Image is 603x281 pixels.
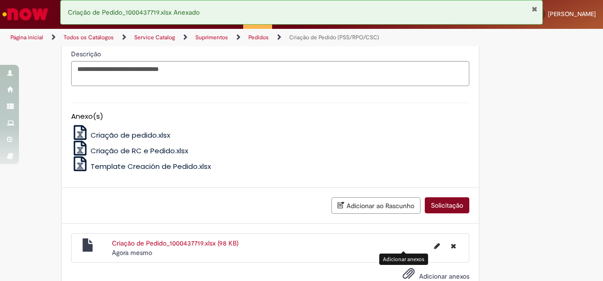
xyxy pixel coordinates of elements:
div: Adicionar anexos [379,254,428,264]
button: Adicionar ao Rascunho [331,197,420,214]
a: Pedidos [248,34,269,41]
span: [PERSON_NAME] [548,10,596,18]
button: Editar nome de arquivo Criação de Pedido_1000437719.xlsx [429,238,446,254]
span: Agora mesmo [112,248,152,257]
a: Criação de Pedido (PSS/RPO/CSC) [289,34,379,41]
span: Criação de pedido.xlsx [91,130,170,140]
a: Template Creación de Pedido.xlsx [71,161,211,171]
button: Excluir Criação de Pedido_1000437719.xlsx [445,238,462,254]
a: Service Catalog [134,34,175,41]
h5: Anexo(s) [71,113,469,121]
a: Todos os Catálogos [64,34,114,41]
a: Página inicial [10,34,43,41]
time: 30/09/2025 18:52:26 [112,248,152,257]
button: Fechar Notificação [531,5,538,13]
a: Suprimentos [195,34,228,41]
span: Criação de Pedido_1000437719.xlsx Anexado [68,8,200,17]
span: Descrição [71,50,103,58]
ul: Trilhas de página [7,29,395,46]
a: Criação de pedido.xlsx [71,130,171,140]
button: Solicitação [425,197,469,213]
a: Criação de Pedido_1000437719.xlsx (98 KB) [112,239,238,247]
span: Template Creación de Pedido.xlsx [91,161,211,171]
span: Adicionar anexos [419,272,469,281]
span: Criação de RC e Pedido.xlsx [91,146,188,156]
img: ServiceNow [1,5,50,24]
textarea: Descrição [71,61,469,86]
a: Criação de RC e Pedido.xlsx [71,146,189,156]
